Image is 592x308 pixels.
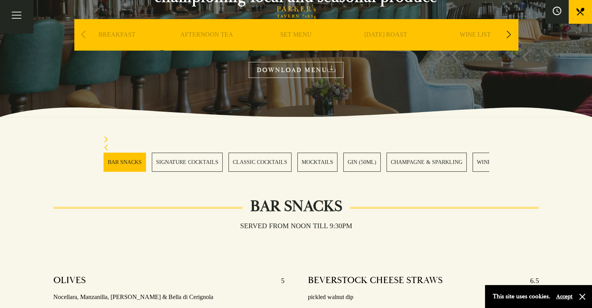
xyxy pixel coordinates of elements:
[104,144,489,153] div: Previous slide
[473,153,499,172] a: 7 / 28
[152,153,223,172] a: 2 / 28
[556,293,573,300] button: Accept
[432,19,518,74] div: 5 / 9
[297,153,337,172] a: 4 / 28
[493,291,550,302] p: This site uses cookies.
[74,19,160,74] div: 1 / 9
[249,62,344,78] a: DOWNLOAD MENU
[273,275,285,287] p: 5
[232,222,360,230] h3: Served from noon till 9:30pm
[98,31,135,62] a: BREAKFAST
[280,31,312,62] a: SET MENU
[578,293,586,301] button: Close and accept
[253,19,339,74] div: 3 / 9
[104,136,489,144] div: Next slide
[308,275,443,287] h4: BEVERSTOCK CHEESE STRAWS
[460,31,491,62] a: WINE LIST
[242,197,350,216] h2: Bar Snacks
[53,292,285,303] p: Nocellara, Manzanilla, [PERSON_NAME] & Bella di Cerignola
[504,26,514,43] div: Next slide
[308,292,539,303] p: pickled walnut dip
[104,153,146,172] a: 1 / 28
[522,275,539,287] p: 6.5
[53,275,86,287] h4: OLIVES
[343,19,429,74] div: 4 / 9
[78,26,89,43] div: Previous slide
[343,153,381,172] a: 5 / 28
[386,153,467,172] a: 6 / 28
[164,19,249,74] div: 2 / 9
[364,31,407,62] a: [DATE] ROAST
[228,153,292,172] a: 3 / 28
[180,31,233,62] a: AFTERNOON TEA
